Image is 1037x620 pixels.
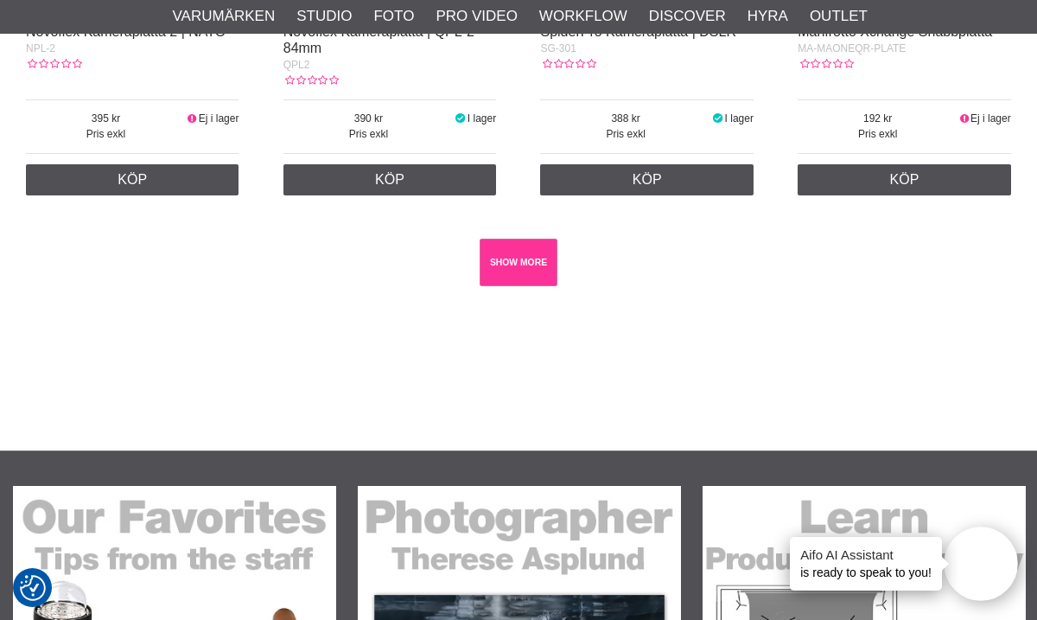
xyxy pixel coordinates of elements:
span: NPL-2 [26,42,55,54]
span: Pris exkl [798,126,957,142]
button: Samtyckesinställningar [20,572,46,604]
span: Pris exkl [283,126,454,142]
span: I lager [468,112,496,125]
span: Ej i lager [970,112,1011,125]
div: Kundbetyg: 0 [798,56,853,72]
a: Hyra [748,5,788,28]
span: 390 [283,111,454,126]
a: Köp [540,164,753,195]
a: Köp [283,164,496,195]
a: Varumärken [173,5,276,28]
a: Köp [798,164,1010,195]
a: Pro Video [436,5,517,28]
a: Outlet [810,5,868,28]
a: SHOW MORE [480,239,558,286]
span: 192 [798,111,957,126]
div: Kundbetyg: 0 [540,56,595,72]
a: Discover [649,5,726,28]
i: I lager [454,112,468,125]
h4: Aifo AI Assistant [800,546,932,564]
img: Revisit consent button [20,575,46,601]
a: Köp [26,164,239,195]
div: Kundbetyg: 0 [283,73,339,88]
span: 388 [540,111,710,126]
span: Ej i lager [199,112,239,125]
i: Ej i lager [186,112,199,125]
span: Pris exkl [26,126,186,142]
span: 395 [26,111,186,126]
span: I lager [725,112,754,125]
span: Pris exkl [540,126,710,142]
a: Studio [296,5,352,28]
span: QPL2 [283,59,310,71]
i: I lager [711,112,725,125]
i: Ej i lager [957,112,970,125]
span: SG-301 [540,42,576,54]
div: is ready to speak to you! [790,537,942,591]
div: Kundbetyg: 0 [26,56,81,72]
span: MA-MAONEQR-PLATE [798,42,906,54]
a: Foto [373,5,414,28]
a: Workflow [539,5,627,28]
